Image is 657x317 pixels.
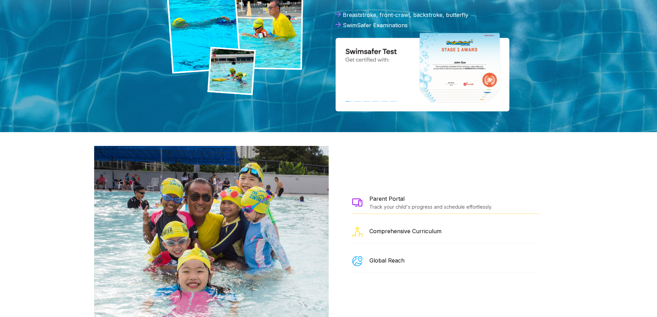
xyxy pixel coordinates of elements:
img: a swimming coach for kids giving individualised feedback [352,227,362,237]
div: Breaststroke, front-crawl, backstroke, butterfly [336,11,509,18]
div: Track your child's progress and schedule effortlessly. [369,204,492,210]
div: SwimSafer Examinations [336,22,509,29]
div: Parent Portal [369,195,492,202]
div: Global Reach [369,257,405,264]
img: a happy child attending a group swimming lesson for kids [352,256,362,266]
img: The Swim Starter coach with kids attending a swimming lesson [352,198,362,206]
div: Comprehensive Curriculum [369,228,441,235]
img: Arrow [336,22,341,27]
img: SwimSafer Stage 1 Award certificate [336,32,509,111]
img: Arrow [336,11,341,17]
